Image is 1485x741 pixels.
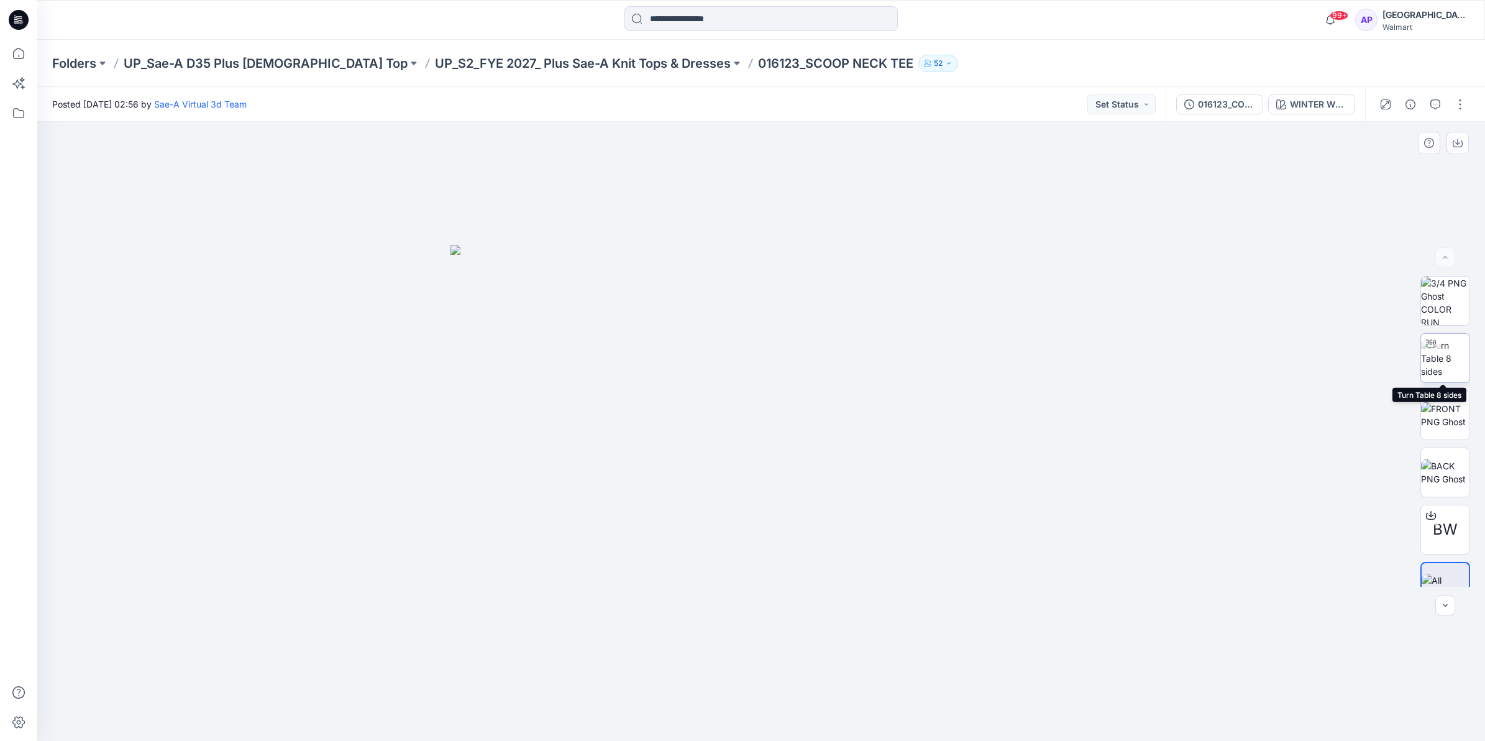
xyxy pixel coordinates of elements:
button: Details [1400,94,1420,114]
div: WINTER WHITE [1290,98,1347,111]
div: 016123_COLORS [1198,98,1255,111]
button: WINTER WHITE [1268,94,1355,114]
p: 016123_SCOOP NECK TEE [758,55,913,72]
img: FRONT PNG Ghost [1421,402,1469,428]
span: Posted [DATE] 02:56 by [52,98,247,111]
img: BACK PNG Ghost [1421,459,1469,486]
a: Sae-A Virtual 3d Team [154,99,247,109]
img: eyJhbGciOiJIUzI1NiIsImtpZCI6IjAiLCJzbHQiOiJzZXMiLCJ0eXAiOiJKV1QifQ.eyJkYXRhIjp7InR5cGUiOiJzdG9yYW... [450,245,1072,741]
button: 52 [918,55,958,72]
img: Turn Table 8 sides [1421,339,1469,378]
a: UP_S2_FYE 2027_ Plus Sae-A Knit Tops & Dresses [435,55,731,72]
span: 99+ [1330,11,1348,21]
a: UP_Sae-A D35 Plus [DEMOGRAPHIC_DATA] Top [124,55,408,72]
a: Folders [52,55,96,72]
img: All colorways [1422,574,1469,600]
div: [GEOGRAPHIC_DATA] [1382,7,1469,22]
img: 3/4 PNG Ghost COLOR RUN [1421,277,1469,325]
button: 016123_COLORS [1176,94,1263,114]
span: BW [1433,518,1458,541]
div: AP [1355,9,1378,31]
p: 52 [934,57,943,70]
div: Walmart [1382,22,1469,32]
